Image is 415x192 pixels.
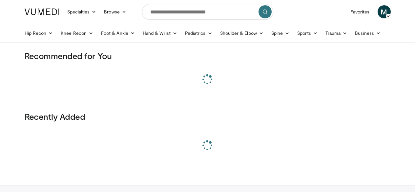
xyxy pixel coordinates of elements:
a: Knee Recon [57,27,97,40]
a: Shoulder & Elbow [216,27,267,40]
a: Specialties [63,5,100,18]
a: Hand & Wrist [139,27,181,40]
h3: Recommended for You [25,51,391,61]
a: Trauma [322,27,351,40]
a: M [378,5,391,18]
input: Search topics, interventions [142,4,273,20]
h3: Recently Added [25,111,391,122]
a: Browse [100,5,130,18]
a: Pediatrics [181,27,216,40]
a: Foot & Ankle [97,27,139,40]
a: Business [351,27,384,40]
a: Spine [267,27,293,40]
a: Sports [293,27,322,40]
a: Favorites [346,5,374,18]
a: Hip Recon [21,27,57,40]
img: VuMedi Logo [25,9,59,15]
